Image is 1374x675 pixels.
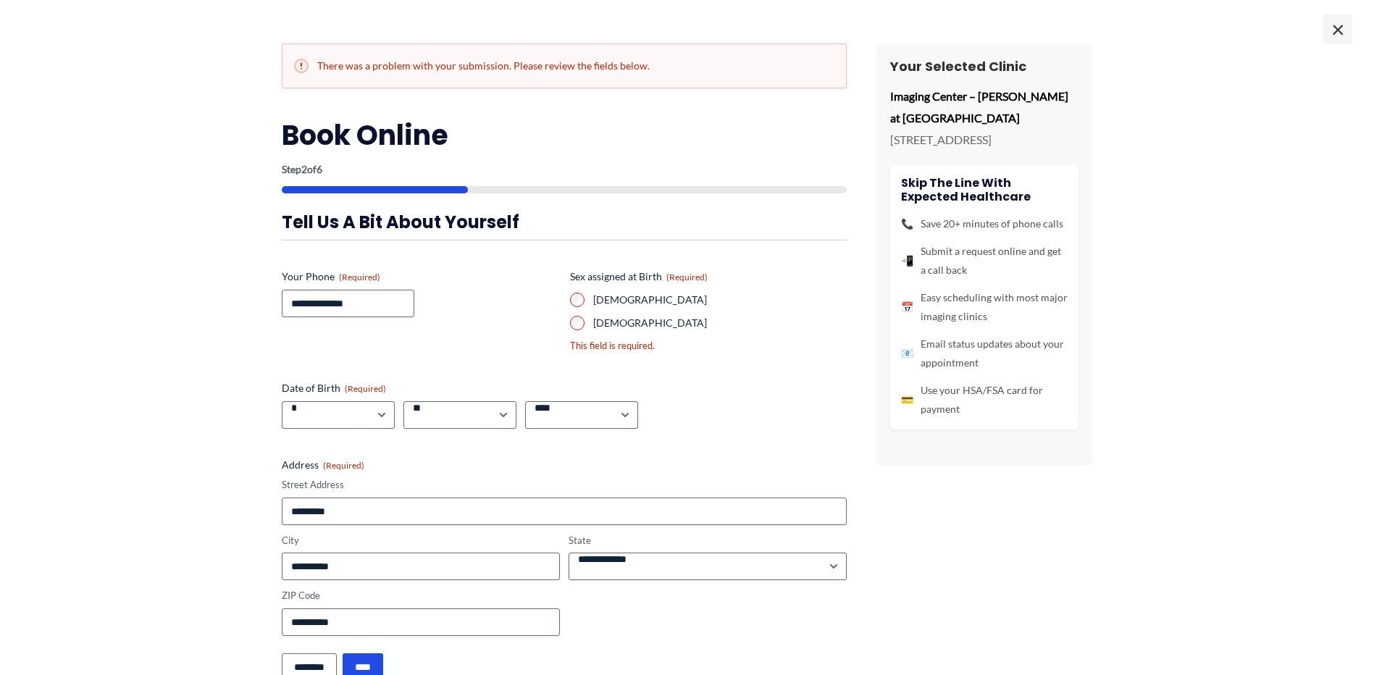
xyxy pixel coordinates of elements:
label: City [282,534,560,548]
label: State [569,534,847,548]
legend: Address [282,458,364,472]
span: 📲 [901,251,913,270]
label: [DEMOGRAPHIC_DATA] [593,316,847,330]
legend: Date of Birth [282,381,386,395]
div: This field is required. [570,339,847,353]
p: Step of [282,164,847,175]
h3: Tell us a bit about yourself [282,211,847,233]
span: 6 [317,163,322,175]
label: Your Phone [282,269,558,284]
li: Use your HSA/FSA card for payment [901,381,1068,419]
li: Email status updates about your appointment [901,335,1068,372]
p: Imaging Center – [PERSON_NAME] at [GEOGRAPHIC_DATA] [890,85,1078,128]
span: 💳 [901,390,913,409]
span: 📞 [901,214,913,233]
h3: Your Selected Clinic [890,58,1078,75]
label: Street Address [282,478,847,492]
legend: Sex assigned at Birth [570,269,708,284]
span: (Required) [339,272,380,282]
span: 2 [301,163,307,175]
h4: Skip the line with Expected Healthcare [901,176,1068,204]
li: Easy scheduling with most major imaging clinics [901,288,1068,326]
h2: Book Online [282,117,847,153]
h2: There was a problem with your submission. Please review the fields below. [294,59,834,73]
p: [STREET_ADDRESS] [890,129,1078,151]
li: Save 20+ minutes of phone calls [901,214,1068,233]
span: × [1323,14,1352,43]
span: 📧 [901,344,913,363]
label: ZIP Code [282,589,560,603]
label: [DEMOGRAPHIC_DATA] [593,293,847,307]
span: (Required) [323,460,364,471]
li: Submit a request online and get a call back [901,242,1068,280]
span: 📅 [901,298,913,316]
span: (Required) [345,383,386,394]
span: (Required) [666,272,708,282]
